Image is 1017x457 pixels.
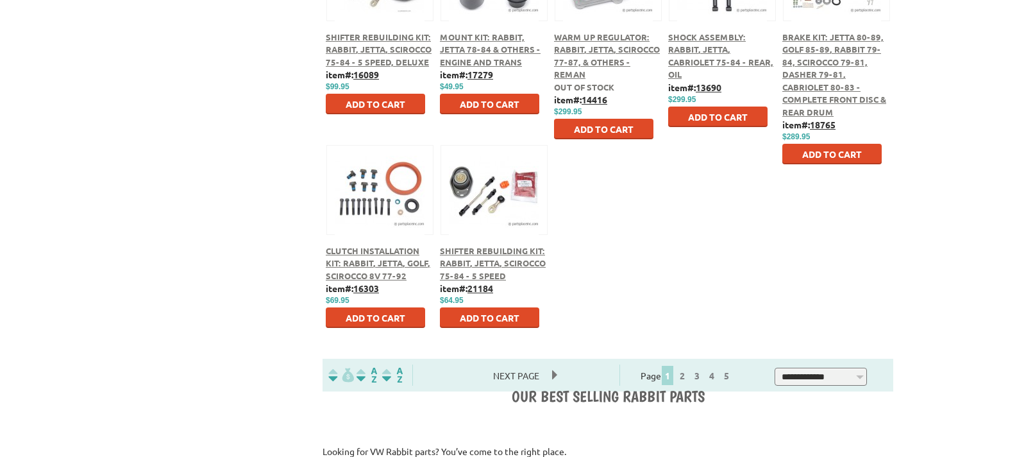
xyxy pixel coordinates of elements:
img: filterpricelow.svg [328,368,354,383]
span: $64.95 [440,296,464,305]
u: 17279 [467,69,493,80]
b: item#: [782,119,836,130]
a: 4 [706,370,718,381]
span: Add to Cart [460,312,519,323]
span: $69.95 [326,296,349,305]
a: Shock Assembly: Rabbit, Jetta, Cabriolet 75-84 - Rear, Oil [668,31,773,80]
span: Add to Cart [574,123,634,135]
u: 16303 [353,282,379,294]
span: Add to Cart [346,312,405,323]
span: $299.95 [668,95,696,104]
span: 1 [662,366,673,385]
a: 3 [691,370,703,381]
button: Add to Cart [440,307,539,328]
span: Add to Cart [802,148,862,160]
span: $49.95 [440,82,464,91]
button: Add to Cart [326,94,425,114]
span: Out of stock [554,82,614,92]
span: $299.95 [554,107,582,116]
button: Add to Cart [782,144,882,164]
u: 21184 [467,282,493,294]
a: 2 [677,370,688,381]
b: item#: [554,94,607,105]
u: 18765 [810,119,836,130]
u: 16089 [353,69,379,80]
img: Sort by Sales Rank [380,368,405,383]
a: Shifter Rebuilding Kit: Rabbit, Jetta, Scirocco 75-84 - 5 Speed [440,245,546,281]
span: $99.95 [326,82,349,91]
a: Mount Kit: Rabbit, Jetta 78-84 & Others - Engine and Trans [440,31,541,67]
span: Add to Cart [460,98,519,110]
img: Sort by Headline [354,368,380,383]
div: OUR BEST SELLING Rabbit PARTS [323,387,893,408]
span: Add to Cart [688,111,748,123]
b: item#: [440,282,493,294]
a: Warm Up Regulator: Rabbit, Jetta, Scirocco 77-87, & Others - Reman [554,31,660,80]
b: item#: [668,82,721,93]
a: 5 [721,370,732,381]
a: Next Page [480,370,552,381]
a: Clutch Installation Kit: Rabbit, Jetta, Golf, Scirocco 8V 77-92 [326,245,430,281]
div: Page [619,365,754,386]
u: 13690 [696,82,721,93]
u: 14416 [582,94,607,105]
button: Add to Cart [440,94,539,114]
span: Next Page [480,366,552,385]
span: $289.95 [782,132,810,141]
button: Add to Cart [326,307,425,328]
a: Shifter Rebuilding Kit: Rabbit, Jetta, Scirocco 75-84 - 5 Speed, Deluxe [326,31,432,67]
button: Add to Cart [554,119,653,139]
a: Brake Kit: Jetta 80-89, Golf 85-89, Rabbit 79-84, Scirocco 79-81, Dasher 79-81, Cabriolet 80-83 -... [782,31,886,117]
b: item#: [326,69,379,80]
b: item#: [440,69,493,80]
button: Add to Cart [668,107,768,127]
span: Add to Cart [346,98,405,110]
b: item#: [326,282,379,294]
